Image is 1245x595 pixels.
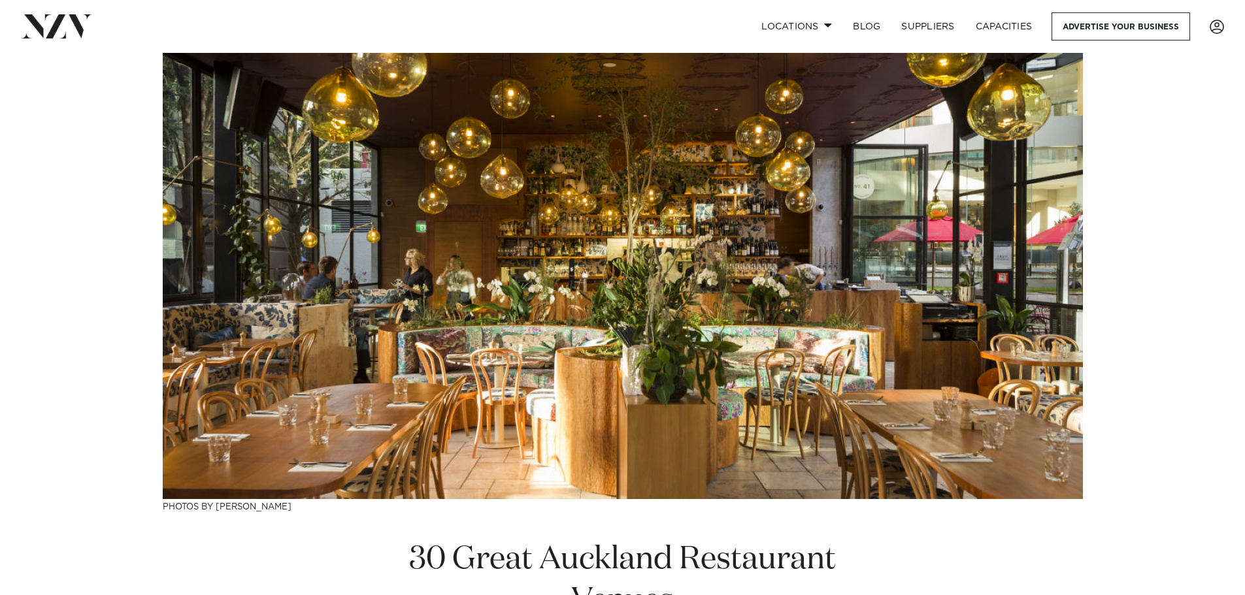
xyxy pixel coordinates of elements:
a: Advertise your business [1052,12,1190,40]
a: Capacities [965,12,1043,40]
img: 30 Great Auckland Restaurant Venues [163,53,1083,499]
h3: Photos by [PERSON_NAME] [163,499,1083,513]
a: Locations [751,12,842,40]
img: nzv-logo.png [21,14,92,38]
a: SUPPLIERS [891,12,965,40]
a: BLOG [842,12,891,40]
